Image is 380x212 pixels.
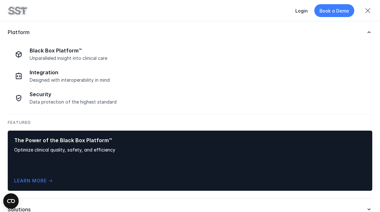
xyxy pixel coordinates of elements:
[295,8,308,14] a: Login
[3,193,19,209] button: Open CMP widget
[30,47,368,54] p: Black Box Platform™
[14,137,366,144] p: The Power of the Black Box Platform™
[8,87,372,109] a: SecurityData protection of the highest standard
[14,177,47,184] p: Learn More
[14,146,366,153] p: Optimize clinical quality, safety, and efficiency
[8,29,359,36] p: Platform
[8,5,27,16] img: SST logo
[8,131,372,191] a: The Power of the Black Box Platform™Optimize clinical quality, safety, and efficiencyLearn Morear...
[30,91,368,98] p: Security
[8,119,31,125] p: FEATURED
[8,43,372,65] a: Black Box Platform™Unparalleled insight into clinical care
[30,69,368,76] p: Integration
[30,99,368,105] p: Data protection of the highest standard
[30,55,368,61] p: Unparalleled insight into clinical care
[319,7,349,14] p: Book a Demo
[314,4,354,17] a: Book a Demo
[8,65,372,87] a: IntegrationDesigned with interoperability in mind
[48,178,53,183] span: arrow_right_alt
[30,77,368,83] p: Designed with interoperability in mind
